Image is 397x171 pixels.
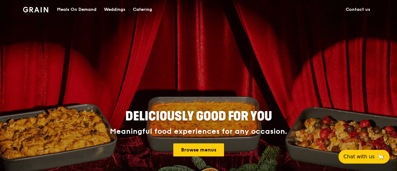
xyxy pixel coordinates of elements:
button: Chat with us🦙 [339,150,390,164]
span: 🦙 [377,153,385,160]
img: Grain [23,7,48,12]
a: Weddings [100,0,129,19]
a: Browse menus [173,143,224,156]
div: Meals On Demand [57,0,96,19]
a: Catering [129,0,156,19]
div: Catering [133,0,152,19]
div: Weddings [104,0,125,19]
a: Contact us [342,0,374,19]
span: Chat with us [343,153,375,160]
